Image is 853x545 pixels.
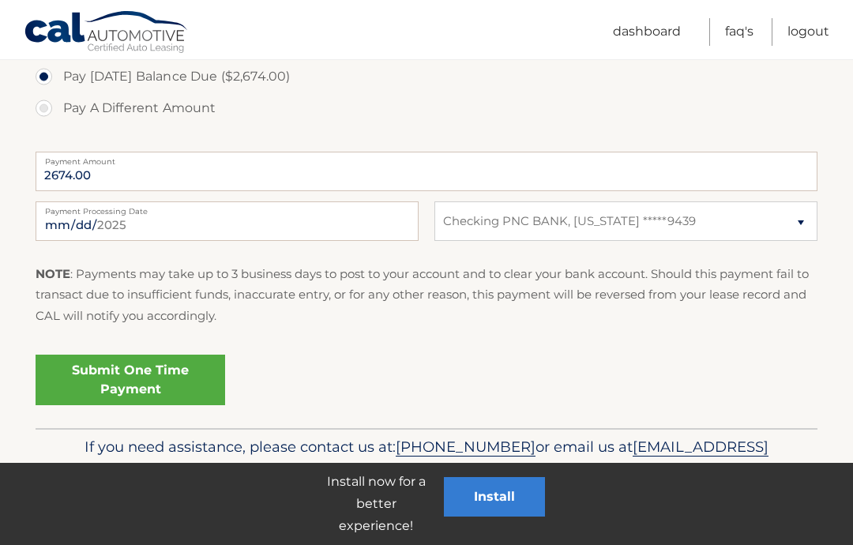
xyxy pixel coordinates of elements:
[36,266,70,281] strong: NOTE
[725,18,753,46] a: FAQ's
[36,152,817,164] label: Payment Amount
[308,471,444,537] p: Install now for a better experience!
[59,434,794,485] p: If you need assistance, please contact us at: or email us at
[36,92,817,124] label: Pay A Different Amount
[444,477,545,517] button: Install
[36,201,419,214] label: Payment Processing Date
[787,18,829,46] a: Logout
[36,264,817,326] p: : Payments may take up to 3 business days to post to your account and to clear your bank account....
[24,10,190,56] a: Cal Automotive
[36,201,419,241] input: Payment Date
[36,61,817,92] label: Pay [DATE] Balance Due ($2,674.00)
[36,152,817,191] input: Payment Amount
[613,18,681,46] a: Dashboard
[36,355,225,405] a: Submit One Time Payment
